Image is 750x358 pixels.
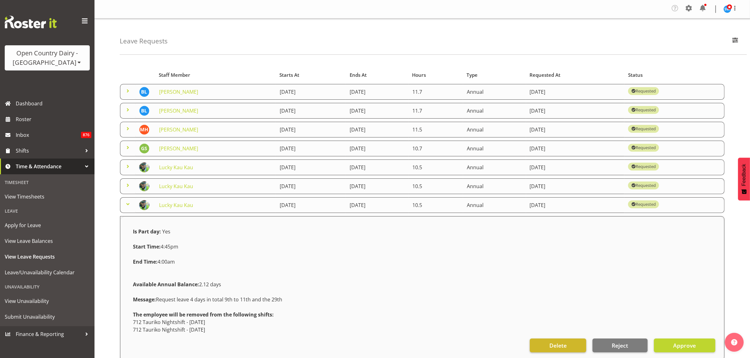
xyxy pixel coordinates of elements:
strong: Message: [133,296,156,303]
td: Annual [463,141,526,156]
span: Dashboard [16,99,91,108]
a: Apply for Leave [2,217,93,233]
td: [DATE] [346,84,409,100]
td: 10.5 [409,178,463,194]
span: Roster [16,115,91,124]
span: Delete [549,341,567,350]
span: View Unavailability [5,296,90,306]
td: 11.7 [409,84,463,100]
div: Requested [631,200,656,208]
h4: Leave Requests [120,37,168,45]
a: [PERSON_NAME] [159,107,198,114]
div: Status [628,71,721,79]
td: [DATE] [276,122,346,137]
span: Reject [612,341,628,350]
a: [PERSON_NAME] [159,145,198,152]
span: Apply for Leave [5,221,90,230]
td: [DATE] [526,141,625,156]
div: Staff Member [159,71,272,79]
div: Request leave 4 days in total 9th to 11th and the 29th [129,292,715,307]
span: View Leave Balances [5,236,90,246]
img: lucky-kau-kaub75bdeb4ebc3a1a5d501d68e79194433.png [139,200,149,210]
button: Reject [593,338,648,352]
span: Yes [162,228,170,235]
div: Leave [2,204,93,217]
span: Time & Attendance [16,162,82,171]
td: [DATE] [346,159,409,175]
a: View Leave Balances [2,233,93,249]
span: 712 Tauriko Nightshift - [DATE] [133,319,205,326]
td: [DATE] [526,197,625,213]
td: [DATE] [526,84,625,100]
div: Hours [412,71,460,79]
a: View Unavailability [2,293,93,309]
td: [DATE] [276,141,346,156]
td: [DATE] [346,178,409,194]
a: [PERSON_NAME] [159,88,198,95]
a: Leave/Unavailability Calendar [2,265,93,280]
td: Annual [463,159,526,175]
button: Delete [530,338,586,352]
div: Ends At [350,71,405,79]
span: Leave/Unavailability Calendar [5,268,90,277]
td: [DATE] [346,141,409,156]
strong: Is Part day: [133,228,161,235]
button: Filter Employees [729,34,742,48]
td: 10.7 [409,141,463,156]
strong: End Time: [133,258,157,265]
td: [DATE] [526,103,625,119]
button: Feedback - Show survey [738,158,750,200]
a: Lucky Kau Kau [159,202,193,209]
td: [DATE] [276,178,346,194]
a: Lucky Kau Kau [159,164,193,171]
td: [DATE] [276,84,346,100]
img: bruce-lind7400.jpg [139,106,149,116]
img: george-smith7401.jpg [139,143,149,154]
strong: Available Annual Balance: [133,281,199,288]
span: Finance & Reporting [16,329,82,339]
div: Open Country Dairy - [GEOGRAPHIC_DATA] [11,48,83,67]
strong: Start Time: [133,243,161,250]
td: [DATE] [526,159,625,175]
td: 10.5 [409,159,463,175]
div: 2.12 days [129,277,715,292]
td: [DATE] [276,197,346,213]
div: Starts At [280,71,342,79]
img: lucky-kau-kaub75bdeb4ebc3a1a5d501d68e79194433.png [139,181,149,191]
span: 4:45pm [133,243,178,250]
span: Feedback [741,164,747,186]
td: [DATE] [276,159,346,175]
span: View Timesheets [5,192,90,201]
span: 4:00am [133,258,175,265]
div: Requested [631,163,656,170]
td: [DATE] [526,122,625,137]
img: steve-webb8258.jpg [724,5,731,13]
img: help-xxl-2.png [731,339,737,345]
a: [PERSON_NAME] [159,126,198,133]
td: Annual [463,103,526,119]
img: mark-hopper7445.jpg [139,125,149,135]
span: Inbox [16,130,81,140]
img: Rosterit website logo [5,16,57,28]
td: [DATE] [346,103,409,119]
button: Approve [654,338,715,352]
a: View Leave Requests [2,249,93,265]
div: Unavailability [2,280,93,293]
div: Requested [631,125,656,132]
div: Type [467,71,523,79]
img: lucky-kau-kaub75bdeb4ebc3a1a5d501d68e79194433.png [139,162,149,172]
td: [DATE] [346,197,409,213]
div: Requested [631,87,656,95]
td: 11.7 [409,103,463,119]
td: Annual [463,84,526,100]
span: 876 [81,132,91,138]
span: Shifts [16,146,82,155]
td: 11.5 [409,122,463,137]
div: Requested [631,182,656,189]
td: [DATE] [276,103,346,119]
div: Requested [631,144,656,151]
div: Requested [631,106,656,114]
td: Annual [463,122,526,137]
div: Requested At [530,71,621,79]
td: [DATE] [346,122,409,137]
